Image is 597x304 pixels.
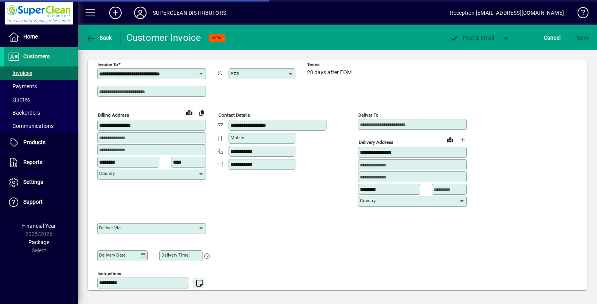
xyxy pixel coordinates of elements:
[99,225,120,231] mat-label: Deliver via
[463,35,466,41] span: P
[103,6,128,20] button: Add
[78,31,120,45] app-page-header-button: Back
[99,252,126,258] mat-label: Delivery date
[449,35,494,41] span: ost & Email
[230,70,239,76] mat-label: Attn
[544,31,561,44] span: Cancel
[307,62,354,67] span: Terms
[4,80,78,93] a: Payments
[153,7,226,19] div: SUPERCLEAN DISTRIBUTORS
[183,106,196,119] a: View on map
[196,107,208,119] button: Copy to Delivery address
[572,2,587,27] a: Knowledge Base
[23,179,43,185] span: Settings
[8,110,40,116] span: Backorders
[230,135,244,140] mat-label: Mobile
[307,70,352,76] span: 20 days after EOM
[4,27,78,47] a: Home
[4,119,78,133] a: Communications
[126,31,201,44] div: Customer Invoice
[86,35,112,41] span: Back
[445,31,498,45] button: Post & Email
[23,159,42,165] span: Reports
[577,31,589,44] span: ave
[23,53,50,59] span: Customers
[23,33,38,40] span: Home
[8,96,30,103] span: Quotes
[4,93,78,106] a: Quotes
[456,134,469,146] button: Choose address
[98,271,121,276] mat-label: Instructions
[128,6,153,20] button: Profile
[8,83,37,89] span: Payments
[4,133,78,152] a: Products
[575,31,591,45] button: Save
[23,199,43,205] span: Support
[4,173,78,192] a: Settings
[23,139,45,145] span: Products
[8,70,32,76] span: Invoices
[99,171,115,176] mat-label: Country
[577,35,580,41] span: S
[542,31,563,45] button: Cancel
[4,66,78,80] a: Invoices
[84,31,114,45] button: Back
[358,112,379,118] mat-label: Deliver To
[4,192,78,212] a: Support
[444,133,456,146] a: View on map
[212,35,222,40] span: NEW
[28,239,49,245] span: Package
[98,62,118,67] mat-label: Invoice To
[4,153,78,172] a: Reports
[360,198,375,203] mat-label: Country
[139,288,200,297] mat-hint: Use 'Enter' to start a new line
[22,223,56,229] span: Financial Year
[161,252,189,258] mat-label: Delivery time
[4,106,78,119] a: Backorders
[450,7,564,19] div: Reception [EMAIL_ADDRESS][DOMAIN_NAME]
[8,123,54,129] span: Communications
